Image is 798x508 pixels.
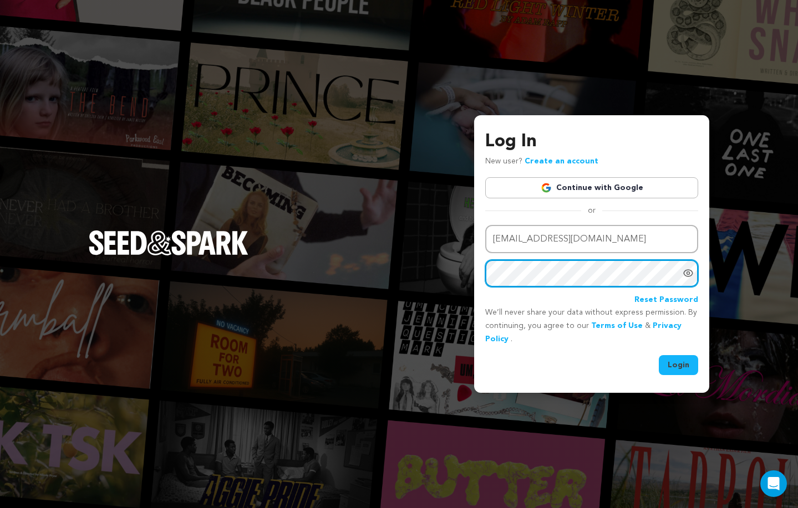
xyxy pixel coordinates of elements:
a: Show password as plain text. Warning: this will display your password on the screen. [683,268,694,279]
div: Open Intercom Messenger [760,470,787,497]
img: Google logo [541,182,552,193]
a: Create an account [525,157,598,165]
a: Continue with Google [485,177,698,198]
input: Email address [485,225,698,253]
button: Login [659,355,698,375]
a: Seed&Spark Homepage [89,230,248,277]
a: Privacy Policy [485,322,682,343]
p: New user? [485,155,598,168]
span: or [581,205,602,216]
h3: Log In [485,129,698,155]
a: Reset Password [634,294,698,307]
img: Seed&Spark Logo [89,230,248,255]
a: Terms of Use [591,322,643,330]
p: We’ll never share your data without express permission. By continuing, you agree to our & . [485,306,698,346]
